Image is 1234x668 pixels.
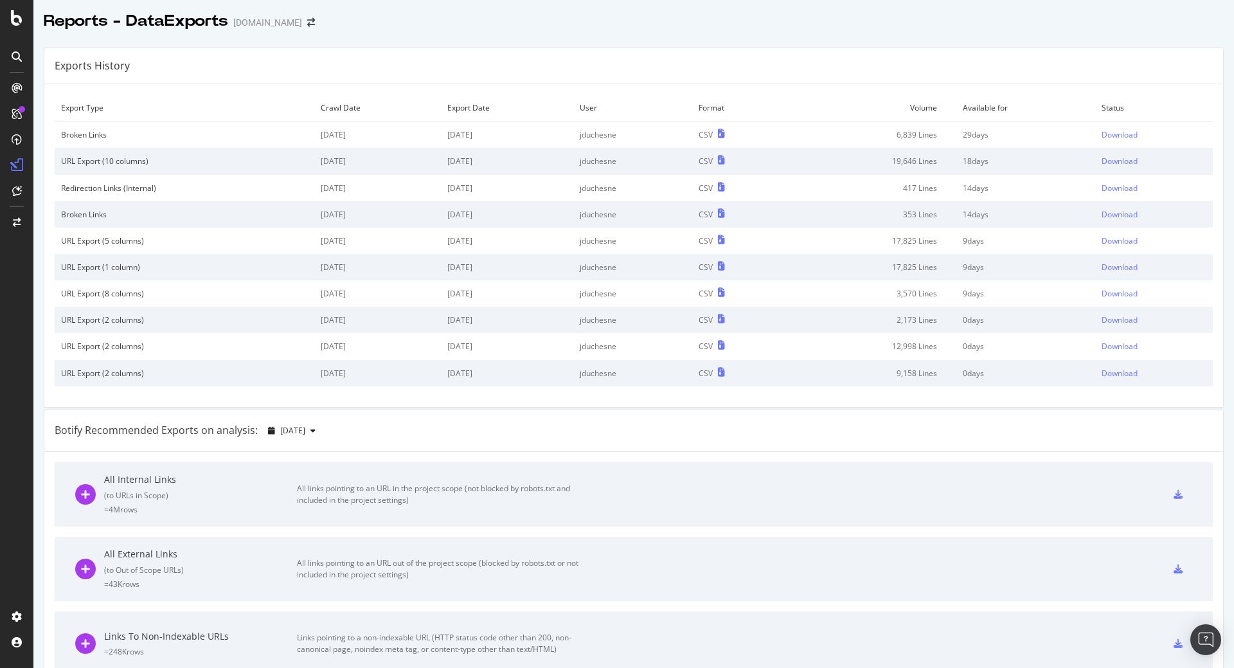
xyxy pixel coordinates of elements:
[307,18,315,27] div: arrow-right-arrow-left
[1102,368,1206,379] a: Download
[1174,490,1183,499] div: csv-export
[787,254,956,280] td: 17,825 Lines
[263,420,321,441] button: [DATE]
[1102,314,1138,325] div: Download
[1190,624,1221,655] div: Open Intercom Messenger
[297,557,586,581] div: All links pointing to an URL out of the project scope (blocked by robots.txt or not included in t...
[314,360,441,386] td: [DATE]
[787,175,956,201] td: 417 Lines
[233,16,302,29] div: [DOMAIN_NAME]
[104,504,297,515] div: = 4M rows
[956,254,1095,280] td: 9 days
[956,122,1095,149] td: 29 days
[55,423,258,438] div: Botify Recommended Exports on analysis:
[44,10,228,32] div: Reports - DataExports
[1102,156,1138,167] div: Download
[956,333,1095,359] td: 0 days
[573,201,692,228] td: jduchesne
[787,95,956,122] td: Volume
[61,183,308,194] div: Redirection Links (Internal)
[1095,95,1213,122] td: Status
[956,148,1095,174] td: 18 days
[573,95,692,122] td: User
[1102,314,1206,325] a: Download
[441,148,574,174] td: [DATE]
[441,122,574,149] td: [DATE]
[61,156,308,167] div: URL Export (10 columns)
[956,307,1095,333] td: 0 days
[314,333,441,359] td: [DATE]
[699,341,713,352] div: CSV
[280,425,305,436] span: 2025 Sep. 13th
[699,288,713,299] div: CSV
[787,148,956,174] td: 19,646 Lines
[61,235,308,246] div: URL Export (5 columns)
[441,201,574,228] td: [DATE]
[441,95,574,122] td: Export Date
[573,254,692,280] td: jduchesne
[692,95,787,122] td: Format
[441,228,574,254] td: [DATE]
[314,228,441,254] td: [DATE]
[956,95,1095,122] td: Available for
[573,333,692,359] td: jduchesne
[61,262,308,273] div: URL Export (1 column)
[61,129,308,140] div: Broken Links
[61,288,308,299] div: URL Export (8 columns)
[441,333,574,359] td: [DATE]
[956,360,1095,386] td: 0 days
[314,201,441,228] td: [DATE]
[61,368,308,379] div: URL Export (2 columns)
[699,209,713,220] div: CSV
[441,307,574,333] td: [DATE]
[441,254,574,280] td: [DATE]
[573,360,692,386] td: jduchesne
[61,314,308,325] div: URL Export (2 columns)
[1102,288,1206,299] a: Download
[297,632,586,655] div: Links pointing to a non-indexable URL (HTTP status code other than 200, non-canonical page, noind...
[1102,156,1206,167] a: Download
[1102,183,1138,194] div: Download
[1102,129,1206,140] a: Download
[314,307,441,333] td: [DATE]
[573,280,692,307] td: jduchesne
[1102,129,1138,140] div: Download
[1102,288,1138,299] div: Download
[1102,235,1138,246] div: Download
[1102,235,1206,246] a: Download
[314,280,441,307] td: [DATE]
[441,175,574,201] td: [DATE]
[441,360,574,386] td: [DATE]
[314,95,441,122] td: Crawl Date
[787,122,956,149] td: 6,839 Lines
[573,307,692,333] td: jduchesne
[55,59,130,73] div: Exports History
[573,122,692,149] td: jduchesne
[1102,368,1138,379] div: Download
[699,129,713,140] div: CSV
[1102,341,1138,352] div: Download
[787,333,956,359] td: 12,998 Lines
[787,360,956,386] td: 9,158 Lines
[787,280,956,307] td: 3,570 Lines
[104,473,297,486] div: All Internal Links
[699,235,713,246] div: CSV
[104,564,297,575] div: ( to Out of Scope URLs )
[1102,209,1138,220] div: Download
[1102,183,1206,194] a: Download
[104,630,297,643] div: Links To Non-Indexable URLs
[1174,564,1183,573] div: csv-export
[297,483,586,506] div: All links pointing to an URL in the project scope (not blocked by robots.txt and included in the ...
[699,368,713,379] div: CSV
[61,341,308,352] div: URL Export (2 columns)
[441,280,574,307] td: [DATE]
[314,148,441,174] td: [DATE]
[787,228,956,254] td: 17,825 Lines
[956,201,1095,228] td: 14 days
[104,490,297,501] div: ( to URLs in Scope )
[573,228,692,254] td: jduchesne
[314,175,441,201] td: [DATE]
[573,175,692,201] td: jduchesne
[314,122,441,149] td: [DATE]
[699,156,713,167] div: CSV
